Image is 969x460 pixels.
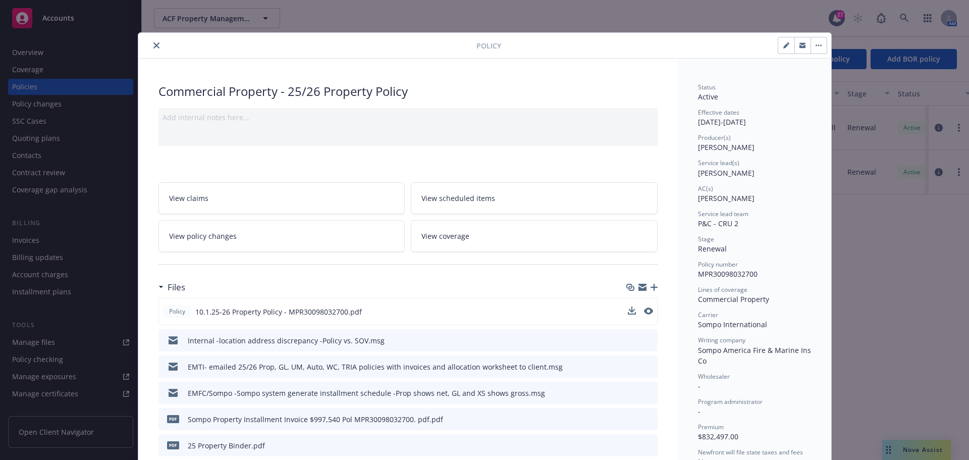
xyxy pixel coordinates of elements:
div: Commercial Property - 25/26 Property Policy [158,83,658,100]
span: Producer(s) [698,133,731,142]
span: - [698,406,701,416]
div: EMFC/Sompo -Sompo system generate installment schedule -Prop shows net, GL and XS shows gross.msg [188,388,545,398]
span: Active [698,92,718,101]
button: preview file [644,362,654,372]
button: download file [628,414,636,425]
button: download file [628,335,636,346]
button: preview file [644,308,653,315]
div: Add internal notes here... [163,112,654,123]
div: Commercial Property [698,294,811,304]
span: pdf [167,441,179,449]
a: View policy changes [158,220,405,252]
span: AC(s) [698,184,713,193]
button: download file [628,362,636,372]
a: View claims [158,182,405,214]
div: Internal -location address discrepancy -Policy vs. SOV.msg [188,335,385,346]
button: preview file [644,414,654,425]
span: Service lead team [698,210,748,218]
button: download file [628,306,636,315]
span: Program administrator [698,397,763,406]
button: preview file [644,388,654,398]
span: Policy [476,40,501,51]
a: View scheduled items [411,182,658,214]
div: Files [158,281,185,294]
span: Wholesaler [698,372,730,381]
button: preview file [644,440,654,451]
a: View coverage [411,220,658,252]
span: Sompo America Fire & Marine Ins Co [698,345,813,366]
span: Policy [167,307,187,316]
div: EMTI- emailed 25/26 Prop, GL, UM, Auto, WC, TRIA policies with invoices and allocation worksheet ... [188,362,563,372]
span: Lines of coverage [698,285,747,294]
span: Status [698,83,716,91]
span: View scheduled items [421,193,495,203]
span: Newfront will file state taxes and fees [698,448,803,456]
h3: Files [168,281,185,294]
button: download file [628,440,636,451]
span: Stage [698,235,714,243]
button: download file [628,388,636,398]
span: Service lead(s) [698,159,739,167]
span: [PERSON_NAME] [698,193,755,203]
span: [PERSON_NAME] [698,142,755,152]
button: preview file [644,335,654,346]
span: View policy changes [169,231,237,241]
span: Carrier [698,311,718,319]
div: [DATE] - [DATE] [698,108,811,127]
span: Renewal [698,244,727,253]
span: 10.1.25-26 Property Policy - MPR30098032700.pdf [195,306,362,317]
span: View coverage [421,231,469,241]
span: Sompo International [698,320,767,329]
span: View claims [169,193,208,203]
div: Sompo Property Installment Invoice $997,540 Pol MPR30098032700. pdf.pdf [188,414,443,425]
button: preview file [644,306,653,317]
span: Policy number [698,260,738,269]
span: Writing company [698,336,745,344]
button: download file [628,306,636,317]
span: - [698,381,701,391]
span: pdf [167,415,179,423]
div: 25 Property Binder.pdf [188,440,265,451]
span: $832,497.00 [698,432,738,441]
span: [PERSON_NAME] [698,168,755,178]
span: Premium [698,423,724,431]
span: Effective dates [698,108,739,117]
span: MPR30098032700 [698,269,758,279]
button: close [150,39,163,52]
span: P&C - CRU 2 [698,219,738,228]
